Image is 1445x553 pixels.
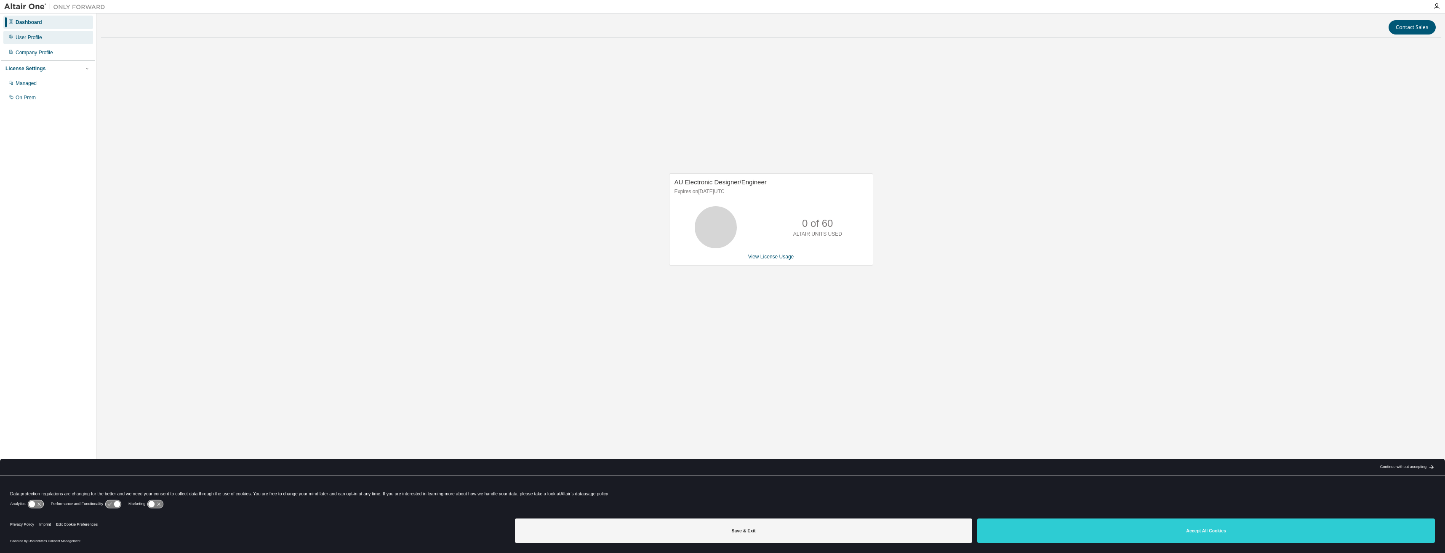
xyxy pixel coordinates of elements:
div: Dashboard [16,19,42,26]
div: On Prem [16,94,36,101]
div: Managed [16,80,37,87]
div: User Profile [16,34,42,41]
img: Altair One [4,3,109,11]
p: Expires on [DATE] UTC [675,188,866,195]
p: ALTAIR UNITS USED [793,231,842,238]
button: Contact Sales [1389,20,1436,35]
p: 0 of 60 [802,216,833,231]
div: Company Profile [16,49,53,56]
span: AU Electronic Designer/Engineer [675,178,767,186]
div: License Settings [5,65,45,72]
a: View License Usage [748,254,794,260]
